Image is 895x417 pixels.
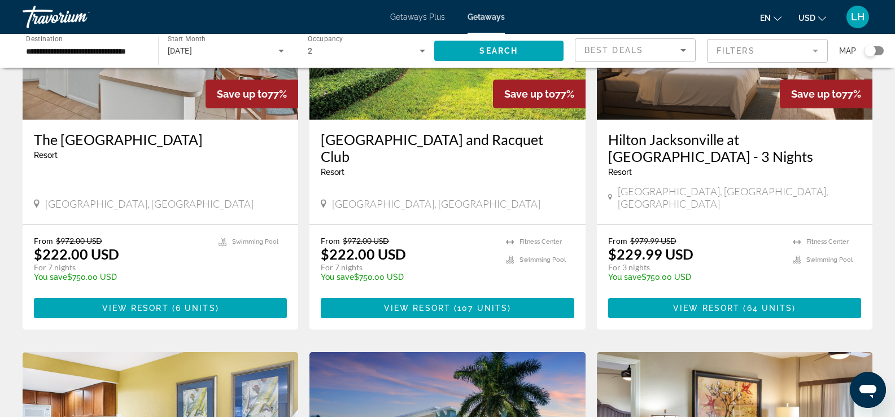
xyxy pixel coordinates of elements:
a: Getaways Plus [390,12,445,21]
span: Resort [608,168,632,177]
button: View Resort(6 units) [34,298,287,318]
button: Search [434,41,564,61]
span: Save up to [217,88,268,100]
span: Search [479,46,518,55]
a: [GEOGRAPHIC_DATA] and Racquet Club [321,131,574,165]
button: Filter [707,38,828,63]
span: Swimming Pool [806,256,853,264]
a: Getaways [468,12,505,21]
span: Save up to [504,88,555,100]
span: [GEOGRAPHIC_DATA], [GEOGRAPHIC_DATA] [332,197,540,210]
a: The [GEOGRAPHIC_DATA] [34,131,287,148]
span: You save [321,273,354,282]
mat-select: Sort by [584,43,686,57]
p: $222.00 USD [34,245,119,262]
span: From [608,236,627,245]
span: 6 units [176,304,216,313]
p: $750.00 USD [34,273,207,282]
button: Change language [760,10,782,26]
span: 64 units [747,304,793,313]
p: For 3 nights [608,262,782,273]
button: User Menu [843,5,872,29]
button: View Resort(107 units) [321,298,574,318]
span: ( ) [451,304,511,313]
button: View Resort(64 units) [608,298,861,318]
span: Occupancy [308,35,343,43]
p: $229.99 USD [608,245,693,262]
span: ( ) [169,304,219,313]
div: 77% [493,80,586,108]
span: LH [851,11,865,23]
span: Resort [321,168,344,177]
span: From [321,236,340,245]
p: $750.00 USD [608,273,782,282]
span: ( ) [740,304,796,313]
span: Swimming Pool [232,238,278,245]
span: Best Deals [584,46,643,55]
div: 77% [206,80,298,108]
p: For 7 nights [34,262,207,273]
span: From [34,236,53,245]
span: 107 units [457,304,508,313]
p: $750.00 USD [321,273,494,282]
span: Map [839,43,856,59]
span: 2 [308,46,312,55]
span: Resort [34,151,58,160]
span: View Resort [384,304,451,313]
div: 77% [780,80,872,108]
span: Start Month [168,35,206,43]
span: $972.00 USD [343,236,389,245]
span: You save [34,273,67,282]
span: You save [608,273,641,282]
span: USD [798,14,815,23]
span: en [760,14,771,23]
span: Fitness Center [806,238,849,245]
span: $979.99 USD [630,236,676,245]
span: View Resort [673,304,740,313]
span: Fitness Center [519,238,562,245]
span: $972.00 USD [56,236,102,245]
span: [GEOGRAPHIC_DATA], [GEOGRAPHIC_DATA] [45,197,254,210]
span: [DATE] [168,46,193,55]
button: Change currency [798,10,826,26]
span: Save up to [791,88,842,100]
p: For 7 nights [321,262,494,273]
span: Destination [26,34,63,42]
a: Hilton Jacksonville at [GEOGRAPHIC_DATA] - 3 Nights [608,131,861,165]
span: View Resort [102,304,169,313]
p: $222.00 USD [321,245,406,262]
a: Travorium [23,2,136,32]
span: Swimming Pool [519,256,566,264]
span: [GEOGRAPHIC_DATA], [GEOGRAPHIC_DATA], [GEOGRAPHIC_DATA] [618,185,861,210]
iframe: Button to launch messaging window [850,372,886,408]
